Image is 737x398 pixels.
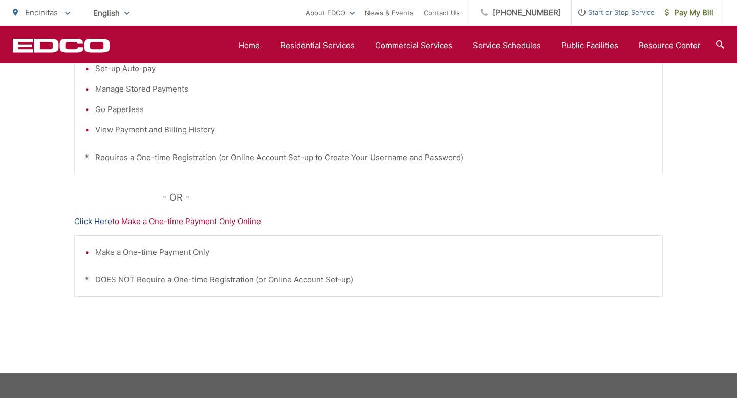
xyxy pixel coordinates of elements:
[561,39,618,52] a: Public Facilities
[375,39,452,52] a: Commercial Services
[95,246,652,258] li: Make a One-time Payment Only
[95,62,652,75] li: Set-up Auto-pay
[473,39,541,52] a: Service Schedules
[239,39,260,52] a: Home
[424,7,460,19] a: Contact Us
[280,39,355,52] a: Residential Services
[74,215,663,228] p: to Make a One-time Payment Only Online
[665,7,713,19] span: Pay My Bill
[639,39,701,52] a: Resource Center
[25,8,58,17] span: Encinitas
[85,274,652,286] p: * DOES NOT Require a One-time Registration (or Online Account Set-up)
[95,83,652,95] li: Manage Stored Payments
[306,7,355,19] a: About EDCO
[85,4,137,22] span: English
[95,124,652,136] li: View Payment and Billing History
[85,151,652,164] p: * Requires a One-time Registration (or Online Account Set-up to Create Your Username and Password)
[13,38,110,53] a: EDCD logo. Return to the homepage.
[163,190,663,205] p: - OR -
[365,7,414,19] a: News & Events
[74,215,112,228] a: Click Here
[95,103,652,116] li: Go Paperless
